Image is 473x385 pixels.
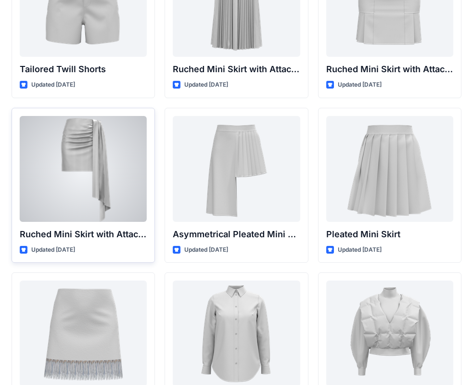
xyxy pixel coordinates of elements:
[20,228,147,241] p: Ruched Mini Skirt with Attached Draped Panel
[184,80,228,90] p: Updated [DATE]
[184,245,228,255] p: Updated [DATE]
[173,228,300,241] p: Asymmetrical Pleated Mini Skirt with Drape
[31,80,75,90] p: Updated [DATE]
[173,63,300,76] p: Ruched Mini Skirt with Attached Draped Panel
[338,245,382,255] p: Updated [DATE]
[326,228,453,241] p: Pleated Mini Skirt
[20,63,147,76] p: Tailored Twill Shorts
[173,116,300,222] a: Asymmetrical Pleated Mini Skirt with Drape
[326,116,453,222] a: Pleated Mini Skirt
[338,80,382,90] p: Updated [DATE]
[31,245,75,255] p: Updated [DATE]
[20,116,147,222] a: Ruched Mini Skirt with Attached Draped Panel
[326,63,453,76] p: Ruched Mini Skirt with Attached Draped Panel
